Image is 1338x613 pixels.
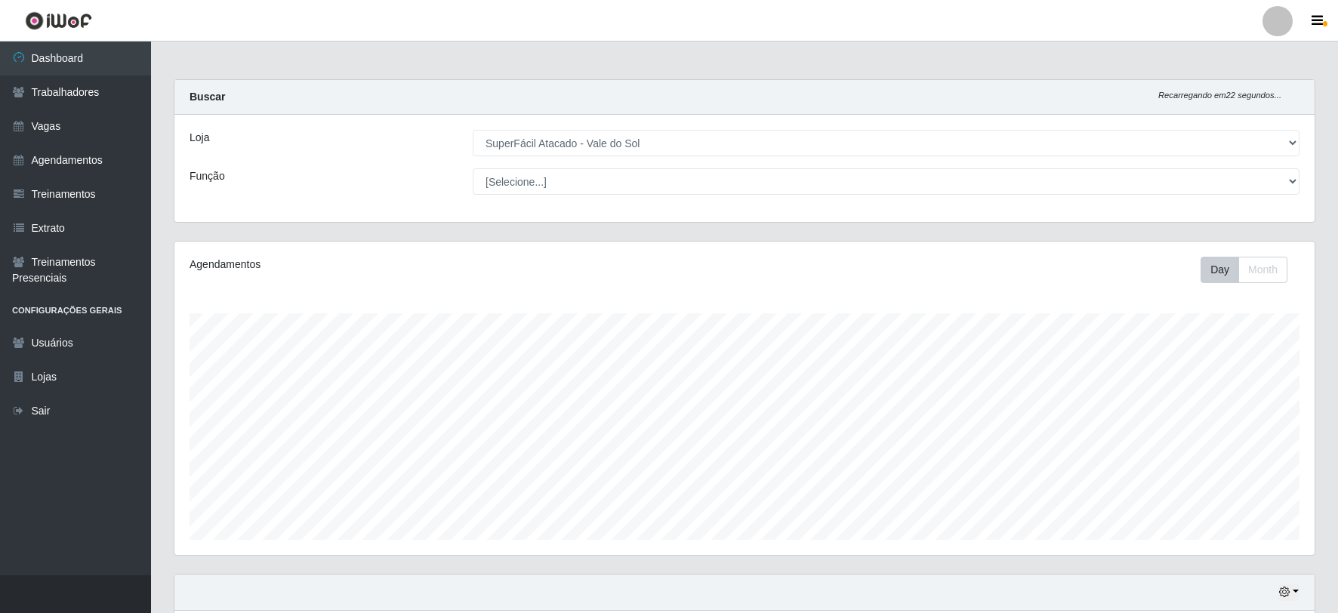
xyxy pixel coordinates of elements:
button: Day [1201,257,1239,283]
div: Toolbar with button groups [1201,257,1299,283]
label: Função [190,168,225,184]
img: CoreUI Logo [25,11,92,30]
button: Month [1238,257,1287,283]
div: First group [1201,257,1287,283]
i: Recarregando em 22 segundos... [1158,91,1281,100]
label: Loja [190,130,209,146]
div: Agendamentos [190,257,639,273]
strong: Buscar [190,91,225,103]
